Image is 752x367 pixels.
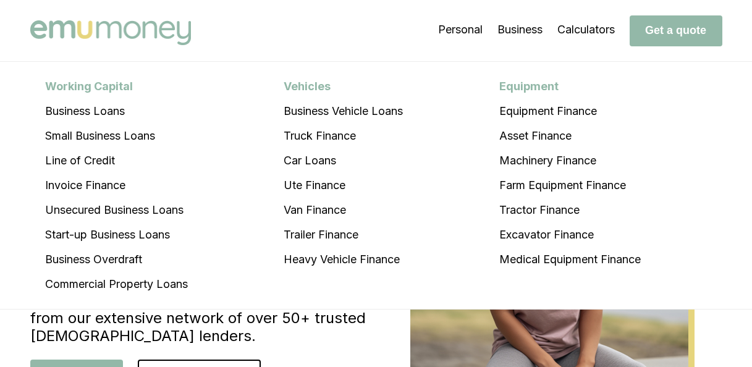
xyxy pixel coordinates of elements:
[269,222,418,247] a: Trailer Finance
[269,247,418,272] a: Heavy Vehicle Finance
[30,247,203,272] a: Business Overdraft
[630,23,722,36] a: Get a quote
[30,222,203,247] a: Start-up Business Loans
[484,222,656,247] a: Excavator Finance
[484,99,656,124] a: Equipment Finance
[269,173,418,198] a: Ute Finance
[30,272,203,297] a: Commercial Property Loans
[269,148,418,173] a: Car Loans
[630,15,722,46] button: Get a quote
[484,148,656,173] a: Machinery Finance
[30,198,203,222] a: Unsecured Business Loans
[484,198,656,222] a: Tractor Finance
[30,20,191,45] img: Emu Money logo
[269,99,418,124] a: Business Vehicle Loans
[30,99,203,124] a: Business Loans
[30,173,203,198] a: Invoice Finance
[30,291,376,345] h4: Discover the perfect loan tailored to your needs from our extensive network of over 50+ trusted [...
[484,247,656,272] a: Medical Equipment Finance
[30,124,203,148] a: Small Business Loans
[30,74,203,99] div: Working Capital
[269,74,418,99] div: Vehicles
[484,124,656,148] a: Asset Finance
[269,198,418,222] a: Van Finance
[269,124,418,148] a: Truck Finance
[30,148,203,173] a: Line of Credit
[484,74,656,99] div: Equipment
[484,173,656,198] a: Farm Equipment Finance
